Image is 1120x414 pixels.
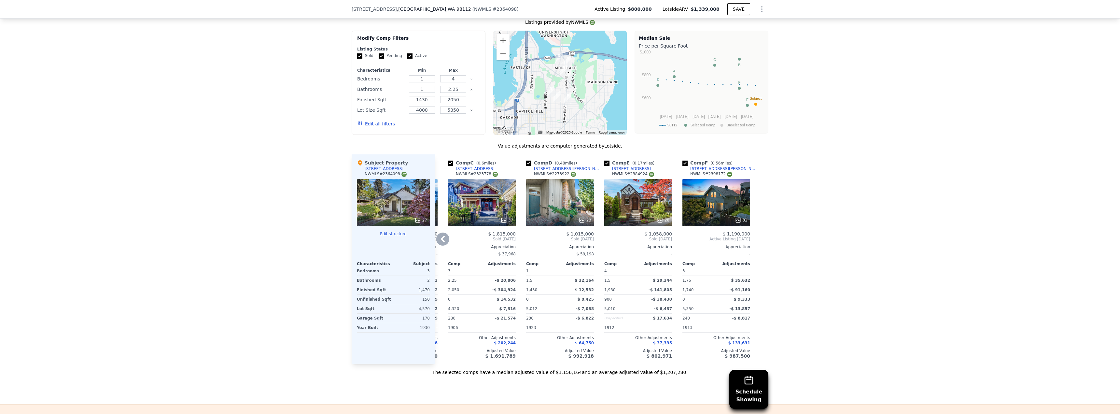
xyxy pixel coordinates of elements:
div: 2 [395,276,430,285]
div: Characteristics [357,261,393,266]
svg: A chart. [639,50,764,132]
button: ScheduleShowing [729,370,768,409]
div: ( ) [472,6,519,12]
div: Adjustments [716,261,750,266]
text: [DATE] [660,114,672,119]
span: 0.6 [478,161,484,165]
span: Sold [DATE] [448,236,516,242]
div: Other Adjustments [526,335,594,340]
img: NWMLS Logo [401,172,407,177]
div: Comp [526,261,560,266]
div: 28 [657,217,669,223]
div: 3 [395,266,430,276]
span: 3 [682,269,685,273]
div: Lot Size Sqft [357,106,405,115]
div: [STREET_ADDRESS] [612,166,651,171]
span: -$ 37,335 [651,341,672,345]
div: 1912 [604,323,637,332]
span: 230 [526,316,534,321]
span: , WA 98112 [446,7,471,12]
div: Comp C [448,160,498,166]
span: , [GEOGRAPHIC_DATA] [397,6,471,12]
div: Bedrooms [357,74,405,83]
span: Lotside ARV [663,6,691,12]
text: $600 [642,96,651,100]
div: 1130 17th Ave E [547,86,554,97]
img: NWMLS Logo [493,172,498,177]
span: Sold [DATE] [526,236,594,242]
div: - [604,250,672,259]
span: $ 8,425 [578,297,594,302]
span: $1,339,000 [691,7,720,12]
span: $ 29,344 [653,278,672,283]
div: NWMLS # 2273922 [534,171,576,177]
span: -$ 141,805 [649,288,672,292]
span: 0.48 [556,161,565,165]
span: Sold [DATE] [604,236,672,242]
span: $ 17,634 [653,316,672,321]
div: 1906 [448,323,481,332]
button: SAVE [727,3,750,15]
input: Sold [357,53,362,59]
button: Clear [470,99,473,101]
span: $ 802,971 [647,353,672,359]
span: -$ 38,430 [651,297,672,302]
button: Zoom in [497,34,510,47]
text: [DATE] [676,114,689,119]
button: Edit structure [357,231,430,236]
span: $ 9,333 [734,297,750,302]
div: Comp F [682,160,735,166]
div: 2407 E Ward St [564,93,571,104]
div: Adjustments [482,261,516,266]
div: The selected comps have a median adjusted value of $1,156,164 and an average adjusted value of $1... [352,364,768,376]
span: 0 [448,297,451,302]
div: - [561,266,594,276]
div: 1.75 [682,276,715,285]
span: $ 14,532 [497,297,516,302]
div: Appreciation [604,244,672,250]
div: Listings provided by NWMLS [352,19,768,25]
div: Garage Sqft [357,314,392,323]
a: Open this area in Google Maps (opens a new window) [495,126,516,135]
span: $ 59,198 [577,252,594,256]
div: Unfinished Sqft [357,295,392,304]
div: [STREET_ADDRESS][PERSON_NAME] [534,166,602,171]
span: ( miles) [708,161,735,165]
div: [STREET_ADDRESS][PERSON_NAME] [690,166,758,171]
div: NWMLS # 2384924 [612,171,654,177]
img: NWMLS Logo [590,20,595,25]
div: Finished Sqft [357,95,405,104]
text: 98112 [667,123,677,127]
div: Comp [604,261,638,266]
span: ( miles) [630,161,657,165]
div: - [561,323,594,332]
div: 1923 [526,323,559,332]
span: Active Listing [DATE] [682,236,750,242]
div: 27 [414,217,427,223]
div: Comp D [526,160,580,166]
span: 5,010 [604,307,615,311]
div: 931 20th Ave E [553,91,561,102]
span: $ 32,164 [575,278,594,283]
div: 2407 25th Ave E [564,55,571,66]
div: Other Adjustments [448,335,516,340]
div: Median Sale [639,35,764,41]
text: A [673,69,676,73]
div: Adjusted Value [526,348,594,353]
a: [STREET_ADDRESS] [448,166,495,171]
div: Unspecified [604,314,637,323]
span: 1 [526,269,529,273]
div: Comp E [604,160,657,166]
a: [STREET_ADDRESS][PERSON_NAME] [526,166,602,171]
button: Show Options [755,3,768,16]
div: [STREET_ADDRESS] [456,166,495,171]
img: NWMLS Logo [571,172,576,177]
text: [DATE] [708,114,721,119]
span: # 2364098 [493,7,517,12]
span: -$ 21,574 [495,316,516,321]
div: Adjusted Value [604,348,672,353]
span: 1,430 [526,288,537,292]
span: -$ 13,857 [729,307,750,311]
a: Report a map error [599,131,625,134]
